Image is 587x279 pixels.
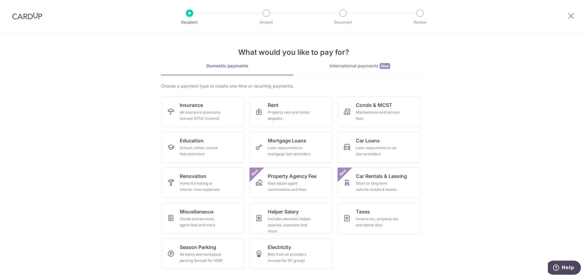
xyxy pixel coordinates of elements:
[268,208,299,215] span: Helper Salary
[338,203,421,234] a: TaxesIncome tax, property tax and stamp duty
[180,109,224,122] div: All insurance premiums (except NTUC Income)
[356,101,392,109] span: Condo & MCST
[268,251,312,264] div: Bills from all providers (except for SP group)
[397,19,443,25] p: Review
[268,216,312,234] div: Includes domestic helper salaries, expenses and more
[161,168,245,198] a: RenovationHome furnishing or interior reno-expenses
[12,12,42,20] img: CardUp
[180,145,224,157] div: School, tuition, course fees and more
[268,145,312,157] div: Loan repayments to mortgage loan providers
[268,172,316,180] span: Property Agency Fee
[180,172,206,180] span: Renovation
[356,172,407,180] span: Car Rentals & Leasing
[268,137,306,144] span: Mortgage Loans
[356,180,400,193] div: Short or long‑term vehicle rentals & leases
[180,208,214,215] span: Miscellaneous
[338,132,421,163] a: Car LoansLoan repayments to car loan providers
[244,19,289,25] p: Amount
[249,132,333,163] a: Mortgage LoansLoan repayments to mortgage loan providers
[161,63,293,69] div: Domestic payments
[356,137,380,144] span: Car Loans
[548,261,581,276] iframe: Opens a widget where you can find more information
[167,19,212,25] p: Recipient
[338,168,348,178] span: New
[180,101,203,109] span: Insurance
[320,19,366,25] p: Document
[180,216,224,228] div: Goods and services, agent fees and more
[180,243,216,251] span: Season Parking
[268,243,291,251] span: Electricity
[250,168,260,178] span: New
[338,96,421,127] a: Condo & MCSTMaintenance and service fees
[161,132,245,163] a: EducationSchool, tuition, course fees and more
[161,203,245,234] a: MiscellaneousGoods and services, agent fees and more
[356,109,400,122] div: Maintenance and service fees
[356,216,400,228] div: Income tax, property tax and stamp duty
[161,96,245,127] a: InsuranceAll insurance premiums (except NTUC Income)
[249,203,333,234] a: Helper SalaryIncludes domestic helper salaries, expenses and more
[249,168,333,198] a: Property Agency FeeReal estate agent commissions and feesNew
[338,168,421,198] a: Car Rentals & LeasingShort or long‑term vehicle rentals & leasesNew
[161,47,426,58] h4: What would you like to pay for?
[356,145,400,157] div: Loan repayments to car loan providers
[249,96,333,127] a: RentProperty rent and rental deposits
[180,180,224,193] div: Home furnishing or interior reno-expenses
[268,180,312,193] div: Real estate agent commissions and fees
[293,63,426,69] div: International payments
[380,63,390,69] span: New
[180,137,204,144] span: Education
[268,101,279,109] span: Rent
[268,109,312,122] div: Property rent and rental deposits
[161,83,426,89] div: Choose a payment type to create one-time or recurring payments.
[180,251,224,264] div: All home and workplace parking (except for HDB)
[249,239,333,269] a: ElectricityBills from all providers (except for SP group)
[161,239,245,269] a: Season ParkingAll home and workplace parking (except for HDB)
[356,208,370,215] span: Taxes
